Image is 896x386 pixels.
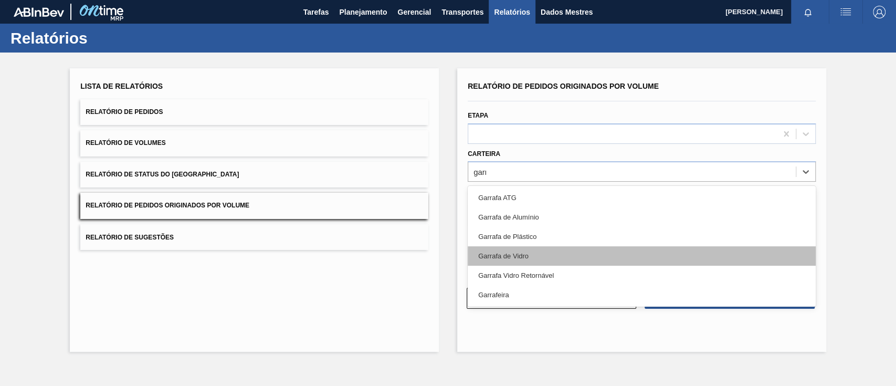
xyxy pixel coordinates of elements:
[478,291,509,299] font: Garrafeira
[468,150,500,158] font: Carteira
[541,8,593,16] font: Dados Mestres
[494,8,530,16] font: Relatórios
[467,288,636,309] button: Limpar
[478,213,539,221] font: Garrafa de Alumínio
[478,272,554,279] font: Garrafa Vidro Retornável
[339,8,387,16] font: Planejamento
[86,171,239,178] font: Relatório de Status do [GEOGRAPHIC_DATA]
[791,5,825,19] button: Notificações
[80,193,428,218] button: Relatório de Pedidos Originados por Volume
[80,82,163,90] font: Lista de Relatórios
[80,162,428,187] button: Relatório de Status do [GEOGRAPHIC_DATA]
[478,252,529,260] font: Garrafa de Vidro
[80,130,428,156] button: Relatório de Volumes
[303,8,329,16] font: Tarefas
[397,8,431,16] font: Gerencial
[478,233,536,241] font: Garrafa de Plástico
[478,194,516,202] font: Garrafa ATG
[441,8,483,16] font: Transportes
[873,6,886,18] img: Sair
[86,140,165,147] font: Relatório de Volumes
[14,7,64,17] img: TNhmsLtSVTkK8tSr43FrP2fwEKptu5GPRR3wAAAABJRU5ErkJggg==
[86,233,174,241] font: Relatório de Sugestões
[725,8,783,16] font: [PERSON_NAME]
[86,202,249,210] font: Relatório de Pedidos Originados por Volume
[80,99,428,125] button: Relatório de Pedidos
[839,6,852,18] img: ações do usuário
[80,224,428,250] button: Relatório de Sugestões
[10,29,88,47] font: Relatórios
[86,108,163,116] font: Relatório de Pedidos
[468,112,488,119] font: Etapa
[468,82,659,90] font: Relatório de Pedidos Originados por Volume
